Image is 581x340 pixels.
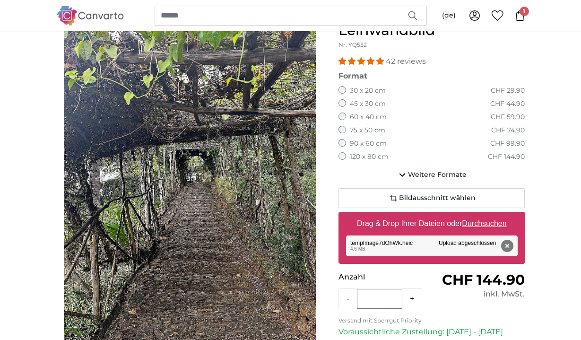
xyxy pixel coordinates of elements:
[338,188,525,208] button: Bildausschnitt wählen
[350,99,386,109] label: 45 x 30 cm
[338,57,386,66] span: 4.98 stars
[350,113,387,122] label: 60 x 40 cm
[338,326,525,338] p: Voraussichtliche Zustellung: [DATE] - [DATE]
[338,70,525,82] legend: Format
[339,289,357,308] button: -
[338,166,525,184] button: Weitere Formate
[434,7,463,24] button: (de)
[462,219,506,227] u: Durchsuchen
[432,288,525,300] div: inkl. MwSt.
[350,152,389,162] label: 120 x 80 cm
[490,139,525,148] div: CHF 99.90
[338,41,367,48] span: Nr. YQ552
[488,152,525,162] div: CHF 144.90
[402,289,422,308] button: +
[491,126,525,135] div: CHF 74.90
[491,86,525,96] div: CHF 29.90
[399,193,476,203] span: Bildausschnitt wählen
[56,6,124,25] img: Canvarto
[520,7,529,16] span: 1
[350,126,385,135] label: 75 x 50 cm
[338,271,432,283] p: Anzahl
[338,317,525,324] p: Versand mit Sperrgut Priority
[386,57,426,66] span: 42 reviews
[350,86,386,96] label: 30 x 20 cm
[442,271,525,288] span: CHF 144.90
[350,139,387,148] label: 90 x 60 cm
[491,113,525,122] div: CHF 59.90
[490,99,525,109] div: CHF 44.90
[353,214,511,233] label: Drag & Drop Ihrer Dateien oder
[408,170,467,180] span: Weitere Formate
